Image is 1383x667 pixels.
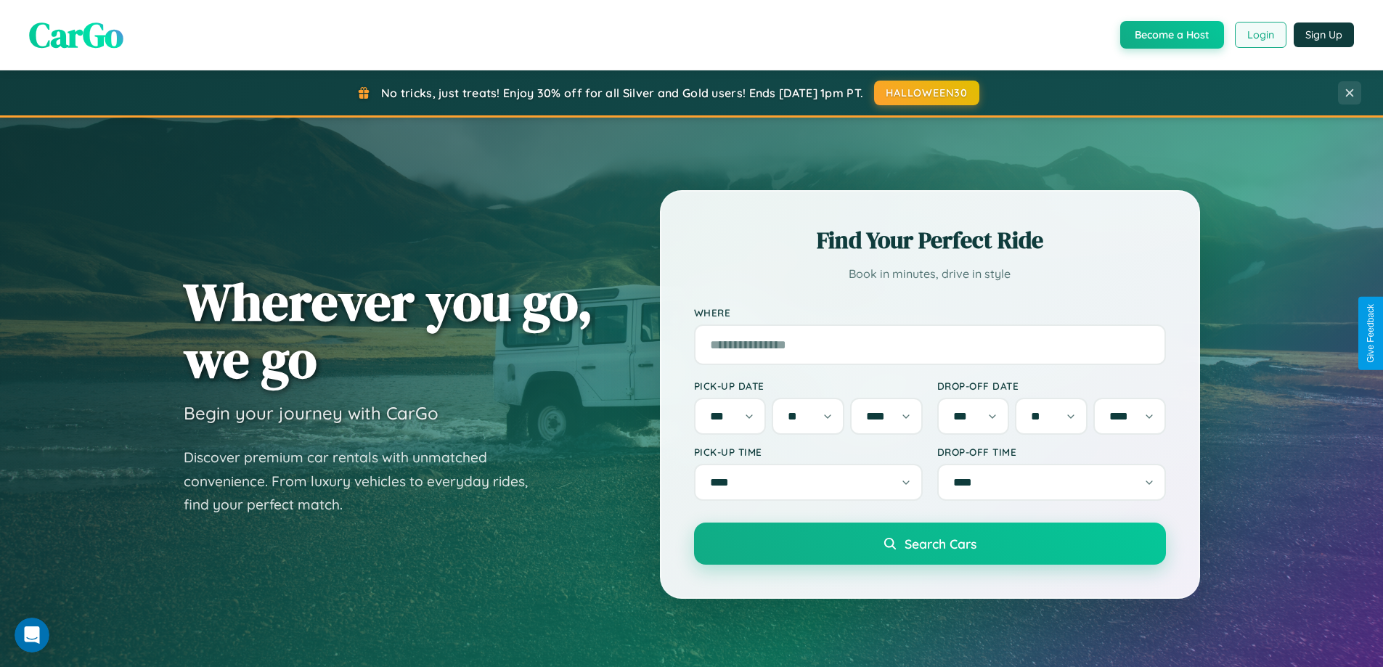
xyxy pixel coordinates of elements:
[937,446,1166,458] label: Drop-off Time
[874,81,979,105] button: HALLOWEEN30
[29,11,123,59] span: CarGo
[184,273,593,388] h1: Wherever you go, we go
[694,224,1166,256] h2: Find Your Perfect Ride
[184,446,547,517] p: Discover premium car rentals with unmatched convenience. From luxury vehicles to everyday rides, ...
[1366,304,1376,363] div: Give Feedback
[1235,22,1286,48] button: Login
[694,263,1166,285] p: Book in minutes, drive in style
[381,86,863,100] span: No tricks, just treats! Enjoy 30% off for all Silver and Gold users! Ends [DATE] 1pm PT.
[184,402,438,424] h3: Begin your journey with CarGo
[694,306,1166,319] label: Where
[937,380,1166,392] label: Drop-off Date
[15,618,49,652] iframe: Intercom live chat
[694,523,1166,565] button: Search Cars
[1294,22,1354,47] button: Sign Up
[694,446,923,458] label: Pick-up Time
[905,536,976,552] span: Search Cars
[694,380,923,392] label: Pick-up Date
[1120,21,1224,49] button: Become a Host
